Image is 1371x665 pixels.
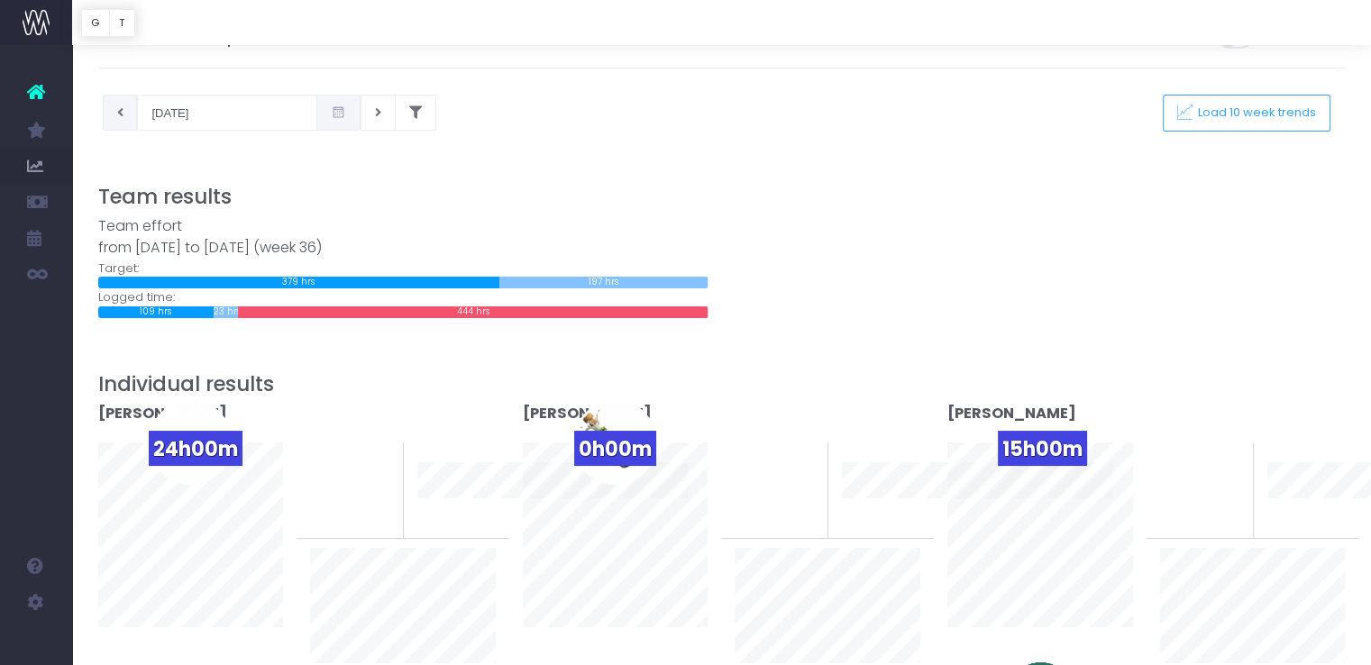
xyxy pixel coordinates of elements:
[1193,105,1317,121] span: Load 10 week trends
[98,215,708,260] div: Team effort from [DATE] to [DATE] (week 36)
[998,431,1087,466] span: 15h00m
[1160,472,1234,490] span: To last week
[81,9,110,37] button: G
[842,503,920,538] span: 10 week trend
[784,442,814,472] span: 0%
[98,277,500,288] div: 379 hrs
[109,9,135,37] button: T
[735,472,809,490] span: To last week
[238,306,708,318] div: 444 hrs
[1163,95,1330,132] button: Load 10 week trends
[85,215,722,318] div: Target: Logged time:
[310,472,384,490] span: To last week
[1267,503,1346,538] span: 10 week trend
[360,442,389,472] span: 0%
[214,306,238,318] div: 23 hrs
[81,9,135,37] div: Vertical button group
[98,185,1346,209] h3: Team results
[23,629,50,656] img: images/default_profile_image.png
[98,306,214,318] div: 109 hrs
[98,372,1346,396] h3: Individual results
[1210,442,1239,472] span: 0%
[98,403,227,424] strong: [PERSON_NAME]
[574,431,656,466] span: 0h00m
[149,431,242,466] span: 24h00m
[947,403,1076,424] strong: [PERSON_NAME]
[523,403,652,424] strong: [PERSON_NAME]
[499,277,708,288] div: 197 hrs
[417,503,496,538] span: 10 week trend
